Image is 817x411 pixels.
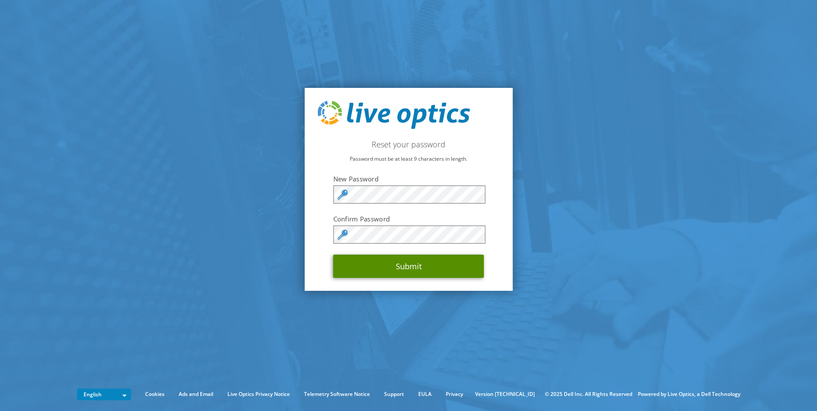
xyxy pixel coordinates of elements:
a: EULA [412,389,438,399]
label: Confirm Password [333,215,484,223]
button: Submit [333,255,484,278]
a: Privacy [439,389,469,399]
a: Telemetry Software Notice [298,389,376,399]
p: Password must be at least 9 characters in length. [317,154,500,164]
li: Powered by Live Optics, a Dell Technology [638,389,740,399]
img: live_optics_svg.svg [317,101,470,129]
label: New Password [333,174,484,183]
a: Live Optics Privacy Notice [221,389,296,399]
li: Version [TECHNICAL_ID] [471,389,539,399]
a: Ads and Email [172,389,220,399]
h2: Reset your password [317,140,500,149]
a: Cookies [139,389,171,399]
a: Support [378,389,410,399]
li: © 2025 Dell Inc. All Rights Reserved [541,389,637,399]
